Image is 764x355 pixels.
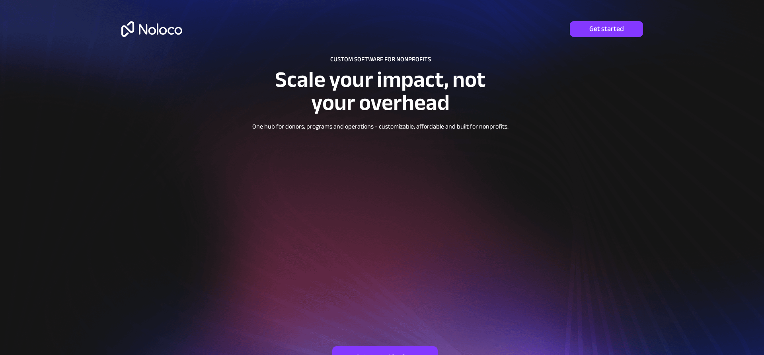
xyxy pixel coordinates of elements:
[570,21,643,37] a: Get started
[275,59,485,123] span: Scale your impact, not your overhead
[252,121,509,133] span: One hub for donors, programs and operations - customizable, affordable and built for nonprofits.
[570,25,643,33] span: Get started
[206,136,550,320] iframe: Nonprofit template - interactive demo
[330,53,431,65] span: CUSTOM SOFTWARE FOR NONPROFITS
